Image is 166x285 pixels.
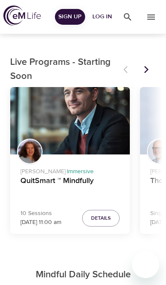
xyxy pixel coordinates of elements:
[89,9,116,25] button: Log in
[10,87,130,154] button: QuitSmart ™ Mindfully
[55,9,85,25] button: Sign Up
[116,5,139,29] button: menu
[58,12,82,22] span: Sign Up
[3,6,41,26] img: logo
[20,176,120,197] h4: QuitSmart ™ Mindfully
[20,164,120,176] p: [PERSON_NAME] ·
[139,5,163,29] button: menu
[20,218,61,227] p: [DATE] 11:00 am
[20,209,61,218] p: 10 Sessions
[132,251,159,278] iframe: Button to launch messaging window
[67,168,94,175] span: Immersive
[10,55,118,84] p: Live Programs - Starting Soon
[82,210,120,227] button: Details
[92,12,112,22] span: Log in
[91,214,111,223] span: Details
[137,60,156,79] button: Next items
